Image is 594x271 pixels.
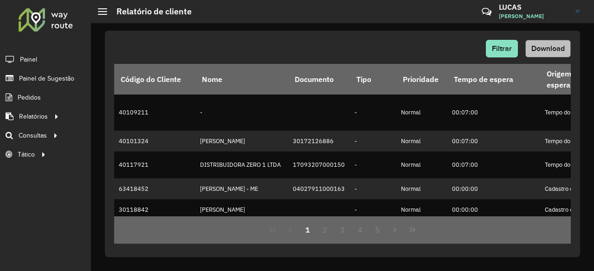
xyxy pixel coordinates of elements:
[350,178,396,199] td: -
[351,221,369,239] button: 4
[447,64,540,95] th: Tempo de espera
[195,64,288,95] th: Nome
[396,131,447,151] td: Normal
[114,199,195,220] td: 30118842
[369,221,387,239] button: 5
[350,199,396,220] td: -
[114,178,195,199] td: 63418452
[114,131,195,151] td: 40101324
[525,40,571,57] button: Download
[114,151,195,178] td: 40117921
[316,221,334,239] button: 2
[531,44,565,52] span: Download
[404,221,421,239] button: Last Page
[396,95,447,131] td: Normal
[396,199,447,220] td: Normal
[18,93,41,102] span: Pedidos
[447,199,540,220] td: 00:00:00
[288,178,350,199] td: 04027911000163
[350,131,396,151] td: -
[114,95,195,131] td: 40109211
[20,55,37,64] span: Painel
[288,64,350,95] th: Documento
[447,151,540,178] td: 00:07:00
[350,151,396,178] td: -
[288,131,350,151] td: 30172126886
[107,6,192,17] h2: Relatório de cliente
[114,64,195,95] th: Código do Cliente
[350,64,396,95] th: Tipo
[447,95,540,131] td: 00:07:00
[19,131,47,140] span: Consultas
[195,95,288,131] td: -
[492,44,512,52] span: Filtrar
[19,74,74,83] span: Painel de Sugestão
[386,221,404,239] button: Next Page
[350,95,396,131] td: -
[447,131,540,151] td: 00:07:00
[486,40,518,57] button: Filtrar
[396,151,447,178] td: Normal
[19,112,48,121] span: Relatórios
[195,199,288,220] td: [PERSON_NAME]
[288,151,350,178] td: 17093207000150
[396,64,447,95] th: Prioridade
[195,151,288,178] td: DISTRIBUIDORA ZERO 1 LTDA
[334,221,351,239] button: 3
[477,2,497,22] a: Contato Rápido
[499,3,568,12] h3: LUCAS
[195,178,288,199] td: [PERSON_NAME] - ME
[396,178,447,199] td: Normal
[499,12,568,20] span: [PERSON_NAME]
[299,221,316,239] button: 1
[18,150,35,159] span: Tático
[447,178,540,199] td: 00:00:00
[195,131,288,151] td: [PERSON_NAME]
